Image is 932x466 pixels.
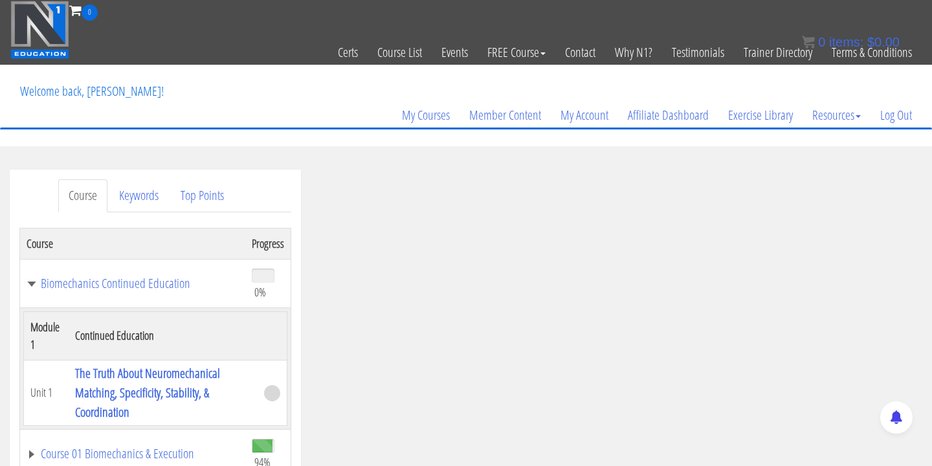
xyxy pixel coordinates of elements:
[27,447,239,460] a: Course 01 Biomechanics & Execution
[802,35,900,49] a: 0 items: $0.00
[10,65,173,117] p: Welcome back, [PERSON_NAME]!
[618,84,718,146] a: Affiliate Dashboard
[718,84,803,146] a: Exercise Library
[69,1,98,19] a: 0
[109,179,169,212] a: Keywords
[822,21,922,84] a: Terms & Conditions
[328,21,368,84] a: Certs
[75,364,220,421] a: The Truth About Neuromechanical Matching, Specificity, Stability, & Coordination
[10,1,69,59] img: n1-education
[368,21,432,84] a: Course List
[254,285,266,299] span: 0%
[662,21,734,84] a: Testimonials
[871,84,922,146] a: Log Out
[818,35,825,49] span: 0
[867,35,900,49] bdi: 0.00
[27,277,239,290] a: Biomechanics Continued Education
[82,5,98,21] span: 0
[432,21,478,84] a: Events
[734,21,822,84] a: Trainer Directory
[69,311,258,360] th: Continued Education
[829,35,863,49] span: items:
[478,21,555,84] a: FREE Course
[24,360,69,425] td: Unit 1
[867,35,874,49] span: $
[24,311,69,360] th: Module 1
[551,84,618,146] a: My Account
[803,84,871,146] a: Resources
[20,228,246,259] th: Course
[392,84,460,146] a: My Courses
[170,179,234,212] a: Top Points
[460,84,551,146] a: Member Content
[555,21,605,84] a: Contact
[245,228,291,259] th: Progress
[802,36,815,49] img: icon11.png
[605,21,662,84] a: Why N1?
[58,179,107,212] a: Course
